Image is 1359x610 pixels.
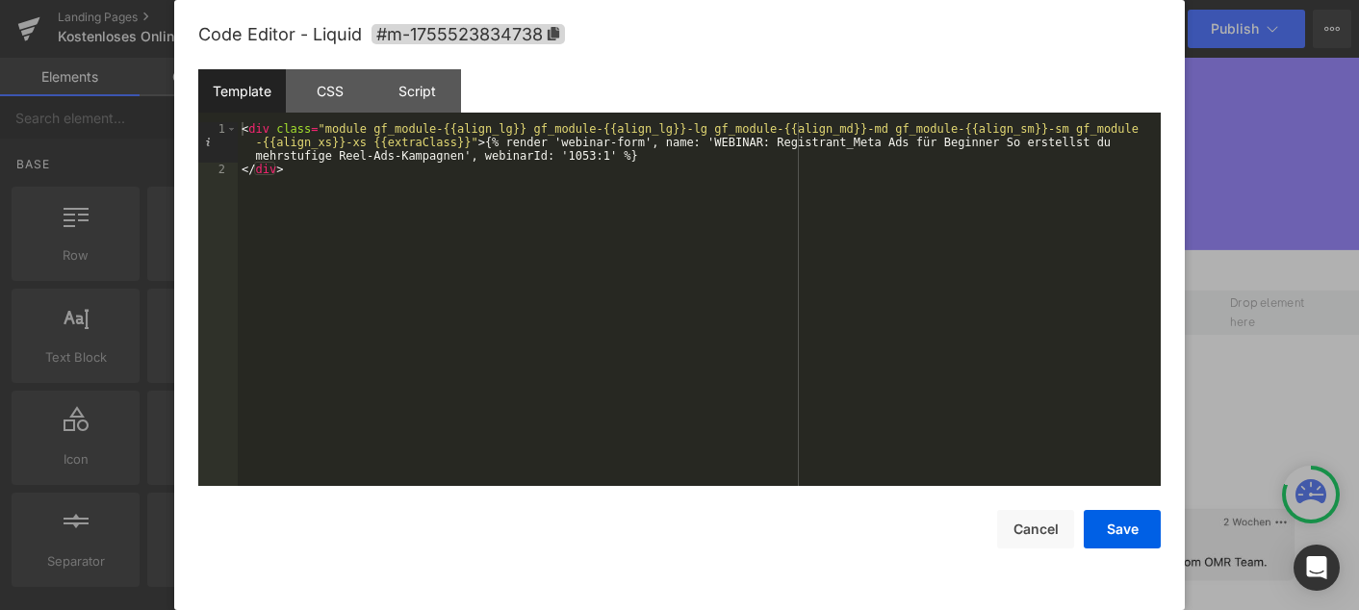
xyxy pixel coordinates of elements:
b: [PERSON_NAME] [517,86,648,106]
div: Template [198,69,286,113]
span: Code Editor - Liquid [198,24,362,44]
button: Save [1084,510,1161,548]
div: 1 [198,122,238,163]
div: Open Intercom Messenger [1294,545,1340,591]
p: Seminar-Host [297,110,867,135]
span: Click to copy [372,24,565,44]
div: Script [373,69,461,113]
button: Cancel [997,510,1074,548]
div: CSS [286,69,373,113]
div: 2 [198,163,238,176]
